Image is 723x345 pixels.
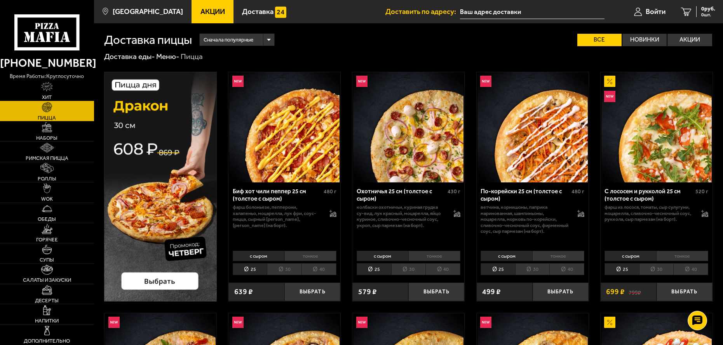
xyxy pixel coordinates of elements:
[656,251,708,262] li: тонкое
[481,188,570,202] div: По-корейски 25 см (толстое с сыром)
[549,263,584,275] li: 40
[26,156,68,161] span: Римская пицца
[356,317,368,328] img: Новинка
[352,72,464,182] a: НовинкаОхотничья 25 см (толстое с сыром)
[204,33,253,47] span: Сначала популярные
[425,263,460,275] li: 40
[23,277,71,283] span: Салаты и закуски
[604,317,615,328] img: Акционный
[24,338,70,343] span: Дополнительно
[284,251,336,262] li: тонкое
[42,95,52,100] span: Хит
[301,263,336,275] li: 40
[38,176,56,181] span: Роллы
[460,5,605,19] input: Ваш адрес доставки
[533,283,589,301] button: Выбрать
[571,188,584,195] span: 480 г
[35,298,59,303] span: Десерты
[481,263,515,275] li: 25
[605,263,639,275] li: 25
[408,283,464,301] button: Выбрать
[532,251,584,262] li: тонкое
[481,204,570,234] p: ветчина, корнишоны, паприка маринованная, шампиньоны, моцарелла, морковь по-корейски, сливочно-че...
[481,251,532,262] li: с сыром
[200,8,225,16] span: Акции
[108,317,120,328] img: Новинка
[357,263,391,275] li: 25
[36,135,57,140] span: Наборы
[604,91,615,102] img: Новинка
[408,251,460,262] li: тонкое
[38,217,56,222] span: Обеды
[577,34,622,46] label: Все
[233,263,267,275] li: 25
[477,72,588,182] img: По-корейски 25 см (толстое с сыром)
[104,34,192,46] h1: Доставка пиццы
[605,188,693,202] div: С лососем и рукколой 25 см (толстое с сыром)
[353,72,463,182] img: Охотничья 25 см (толстое с сыром)
[284,283,340,301] button: Выбрать
[357,204,446,228] p: колбаски охотничьи, куриная грудка су-вид, лук красный, моцарелла, яйцо куриное, сливочно-чесночн...
[480,76,491,87] img: Новинка
[40,257,54,262] span: Супы
[356,76,368,87] img: Новинка
[695,188,708,195] span: 520 г
[601,72,713,182] a: АкционныйНовинкаС лососем и рукколой 25 см (толстое с сыром)
[357,188,446,202] div: Охотничья 25 см (толстое с сыром)
[233,188,322,202] div: Биф хот чили пеппер 25 см (толстое с сыром)
[233,251,284,262] li: с сыром
[233,204,322,228] p: фарш болоньезе, пепперони, халапеньо, моцарелла, лук фри, соус-пицца, сырный [PERSON_NAME], [PERS...
[604,76,615,87] img: Акционный
[35,318,59,323] span: Напитки
[324,188,336,195] span: 480 г
[448,188,460,195] span: 430 г
[104,52,155,61] a: Доставка еды-
[358,288,377,295] span: 579 ₽
[181,52,203,61] div: Пицца
[275,7,286,18] img: 15daf4d41897b9f0e9f617042186c801.svg
[515,263,550,275] li: 30
[113,8,183,16] span: [GEOGRAPHIC_DATA]
[701,6,715,12] span: 0 руб.
[605,251,656,262] li: с сыром
[667,34,712,46] label: Акции
[605,204,693,222] p: фарш из лосося, томаты, сыр сулугуни, моцарелла, сливочно-чесночный соус, руккола, сыр пармезан (...
[606,288,625,295] span: 699 ₽
[639,263,674,275] li: 30
[242,8,274,16] span: Доставка
[629,288,641,295] s: 799 ₽
[36,237,58,242] span: Горячее
[385,8,460,16] span: Доставить по адресу:
[657,283,713,301] button: Выбрать
[228,72,340,182] a: НовинкаБиф хот чили пеппер 25 см (толстое с сыром)
[391,263,426,275] li: 30
[232,76,244,87] img: Новинка
[229,72,340,182] img: Биф хот чили пеппер 25 см (толстое с сыром)
[673,263,708,275] li: 40
[701,12,715,17] span: 0 шт.
[156,52,179,61] a: Меню-
[232,317,244,328] img: Новинка
[357,251,408,262] li: с сыром
[41,196,53,201] span: WOK
[38,115,56,120] span: Пицца
[622,34,667,46] label: Новинки
[267,263,301,275] li: 30
[482,288,501,295] span: 499 ₽
[601,72,712,182] img: С лососем и рукколой 25 см (толстое с сыром)
[234,288,253,295] span: 639 ₽
[646,8,666,16] span: Войти
[477,72,589,182] a: НовинкаПо-корейски 25 см (толстое с сыром)
[480,317,491,328] img: Новинка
